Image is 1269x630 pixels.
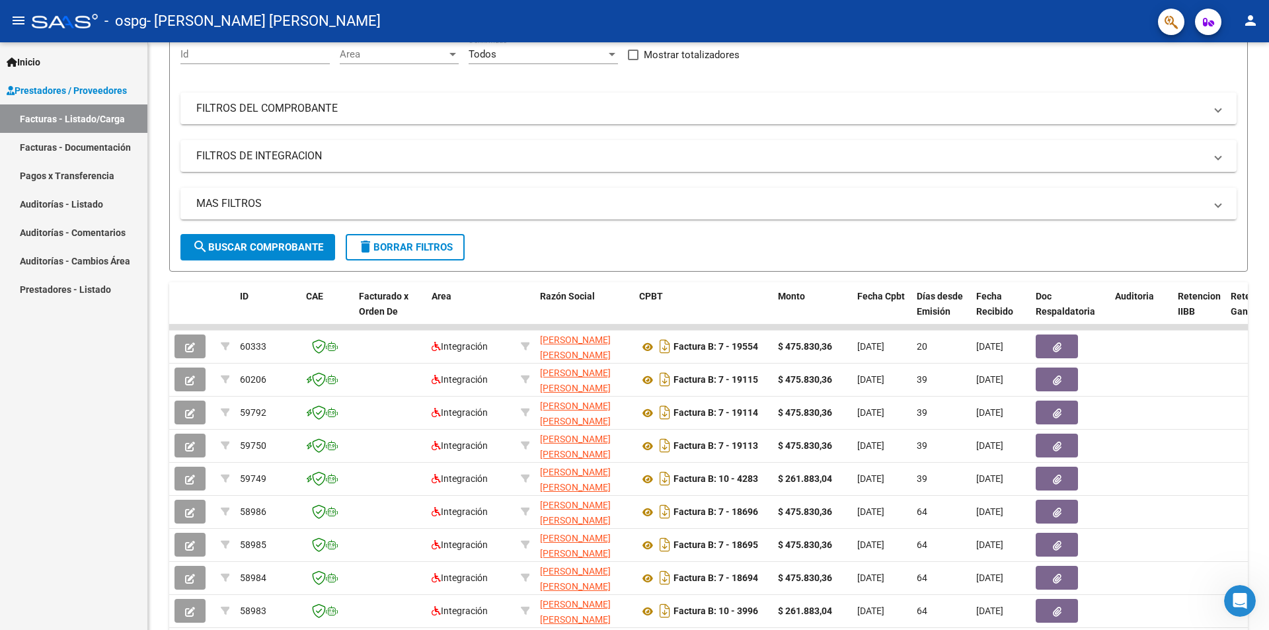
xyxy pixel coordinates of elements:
[976,506,1003,517] span: [DATE]
[917,374,927,385] span: 39
[656,402,673,423] i: Descargar documento
[857,539,884,550] span: [DATE]
[540,498,629,526] div: 27235676090
[540,434,611,459] span: [PERSON_NAME] [PERSON_NAME]
[196,196,1205,211] mat-panel-title: MAS FILTROS
[540,368,611,393] span: [PERSON_NAME] [PERSON_NAME]
[639,291,663,301] span: CPBT
[306,291,323,301] span: CAE
[976,407,1003,418] span: [DATE]
[673,375,758,385] strong: Factura B: 7 - 19115
[778,572,832,583] strong: $ 475.830,36
[192,239,208,255] mat-icon: search
[432,506,488,517] span: Integración
[540,401,611,426] span: [PERSON_NAME] [PERSON_NAME]
[673,507,758,518] strong: Factura B: 7 - 18696
[1173,282,1225,340] datatable-header-cell: Retencion IIBB
[432,606,488,616] span: Integración
[673,474,758,485] strong: Factura B: 10 - 4283
[976,572,1003,583] span: [DATE]
[917,473,927,484] span: 39
[644,47,740,63] span: Mostrar totalizadores
[540,566,611,592] span: [PERSON_NAME] [PERSON_NAME]
[673,342,758,352] strong: Factura B: 7 - 19554
[852,282,911,340] datatable-header-cell: Fecha Cpbt
[540,531,629,559] div: 27235676090
[11,13,26,28] mat-icon: menu
[656,435,673,456] i: Descargar documento
[240,506,266,517] span: 58986
[354,282,426,340] datatable-header-cell: Facturado x Orden De
[540,467,611,492] span: [PERSON_NAME] [PERSON_NAME]
[976,291,1013,317] span: Fecha Recibido
[540,432,629,459] div: 27235676090
[1178,291,1221,317] span: Retencion IIBB
[432,440,488,451] span: Integración
[196,149,1205,163] mat-panel-title: FILTROS DE INTEGRACION
[778,506,832,517] strong: $ 475.830,36
[432,473,488,484] span: Integración
[432,407,488,418] span: Integración
[917,606,927,616] span: 64
[301,282,354,340] datatable-header-cell: CAE
[192,241,323,253] span: Buscar Comprobante
[196,101,1205,116] mat-panel-title: FILTROS DEL COMPROBANTE
[778,440,832,451] strong: $ 475.830,36
[857,440,884,451] span: [DATE]
[240,572,266,583] span: 58984
[240,539,266,550] span: 58985
[240,473,266,484] span: 59749
[773,282,852,340] datatable-header-cell: Monto
[358,241,453,253] span: Borrar Filtros
[240,291,249,301] span: ID
[432,291,451,301] span: Area
[976,539,1003,550] span: [DATE]
[469,48,496,60] span: Todos
[535,282,634,340] datatable-header-cell: Razón Social
[540,335,611,360] span: [PERSON_NAME] [PERSON_NAME]
[1110,282,1173,340] datatable-header-cell: Auditoria
[976,473,1003,484] span: [DATE]
[180,140,1237,172] mat-expansion-panel-header: FILTROS DE INTEGRACION
[917,539,927,550] span: 64
[976,374,1003,385] span: [DATE]
[147,7,381,36] span: - [PERSON_NAME] [PERSON_NAME]
[857,506,884,517] span: [DATE]
[540,597,629,625] div: 27235676090
[656,567,673,588] i: Descargar documento
[634,282,773,340] datatable-header-cell: CPBT
[540,333,629,360] div: 27235676090
[432,341,488,352] span: Integración
[540,399,629,426] div: 27235676090
[7,83,127,98] span: Prestadores / Proveedores
[240,407,266,418] span: 59792
[917,341,927,352] span: 20
[857,291,905,301] span: Fecha Cpbt
[857,407,884,418] span: [DATE]
[1224,585,1256,617] iframe: Intercom live chat
[1030,282,1110,340] datatable-header-cell: Doc Respaldatoria
[971,282,1030,340] datatable-header-cell: Fecha Recibido
[1036,291,1095,317] span: Doc Respaldatoria
[917,572,927,583] span: 64
[656,600,673,621] i: Descargar documento
[857,572,884,583] span: [DATE]
[358,239,373,255] mat-icon: delete
[656,369,673,390] i: Descargar documento
[673,408,758,418] strong: Factura B: 7 - 19114
[778,473,832,484] strong: $ 261.883,04
[540,291,595,301] span: Razón Social
[673,573,758,584] strong: Factura B: 7 - 18694
[911,282,971,340] datatable-header-cell: Días desde Emisión
[1115,291,1154,301] span: Auditoria
[240,606,266,616] span: 58983
[976,606,1003,616] span: [DATE]
[540,564,629,592] div: 27235676090
[7,55,40,69] span: Inicio
[857,606,884,616] span: [DATE]
[917,407,927,418] span: 39
[857,374,884,385] span: [DATE]
[673,540,758,551] strong: Factura B: 7 - 18695
[240,341,266,352] span: 60333
[340,48,447,60] span: Area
